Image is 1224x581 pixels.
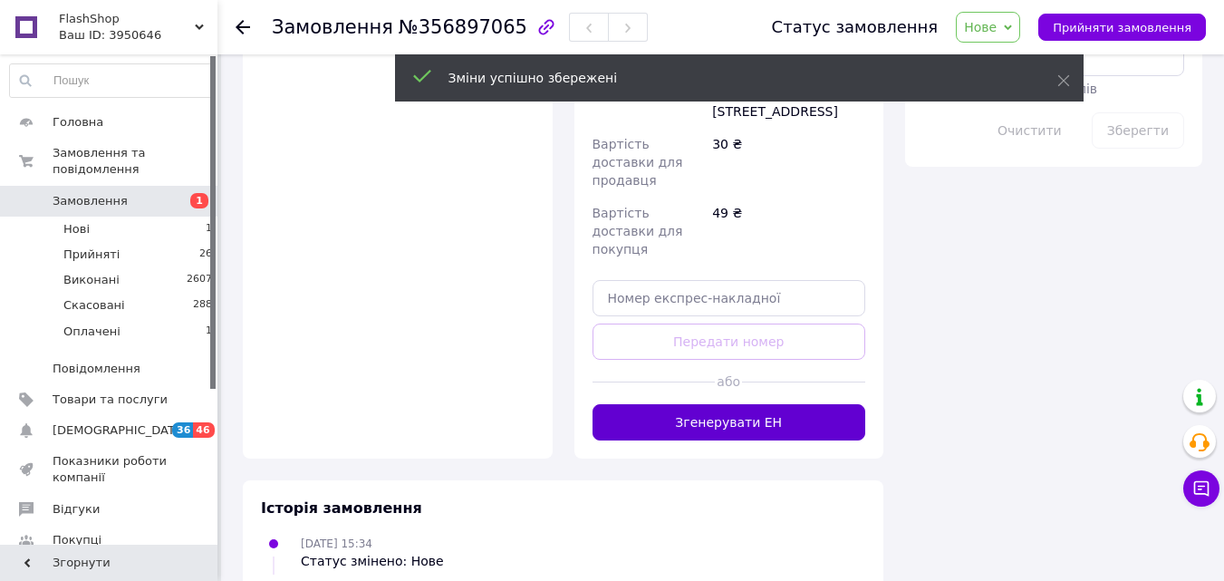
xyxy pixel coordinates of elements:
button: Прийняти замовлення [1038,14,1206,41]
span: Повідомлення [53,361,140,377]
span: 46 [193,422,214,438]
span: Замовлення [53,193,128,209]
span: №356897065 [399,16,527,38]
span: Нові [63,221,90,237]
span: 2607 [187,272,212,288]
div: Повернутися назад [236,18,250,36]
span: Нове [964,20,997,34]
span: FlashShop [59,11,195,27]
span: [DATE] 15:34 [301,537,372,550]
span: [DEMOGRAPHIC_DATA] [53,422,187,439]
span: Товари та послуги [53,392,168,408]
div: Ваш ID: 3950646 [59,27,217,44]
span: Скасовані [63,297,125,314]
button: Згенерувати ЕН [593,404,866,441]
span: Покупці [53,532,101,548]
span: або [715,373,742,391]
button: Чат з покупцем [1183,470,1219,507]
span: 1 [206,221,212,237]
span: Оплачені [63,324,120,340]
span: Замовлення та повідомлення [53,145,217,178]
div: Статус змінено: Нове [301,552,444,570]
span: 288 [193,297,212,314]
span: 36 [172,422,193,438]
span: Прийняти замовлення [1053,21,1191,34]
span: 1 [206,324,212,340]
span: Прийняті [63,247,120,263]
span: Вартість доставки для продавця [593,137,683,188]
span: Виконані [63,272,120,288]
span: Замовлення [272,16,393,38]
span: 1 [190,193,208,208]
span: Показники роботи компанії [53,453,168,486]
span: 26 [199,247,212,263]
span: Відгуки [53,501,100,518]
span: Вартість доставки для покупця [593,206,683,257]
div: Зміни успішно збережені [448,69,1012,87]
div: Статус замовлення [772,18,939,36]
span: Головна [53,114,103,131]
input: Пошук [10,64,213,97]
span: Історія замовлення [261,499,422,517]
div: 49 ₴ [708,197,869,266]
div: 30 ₴ [708,128,869,197]
input: Номер експрес-накладної [593,280,866,316]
